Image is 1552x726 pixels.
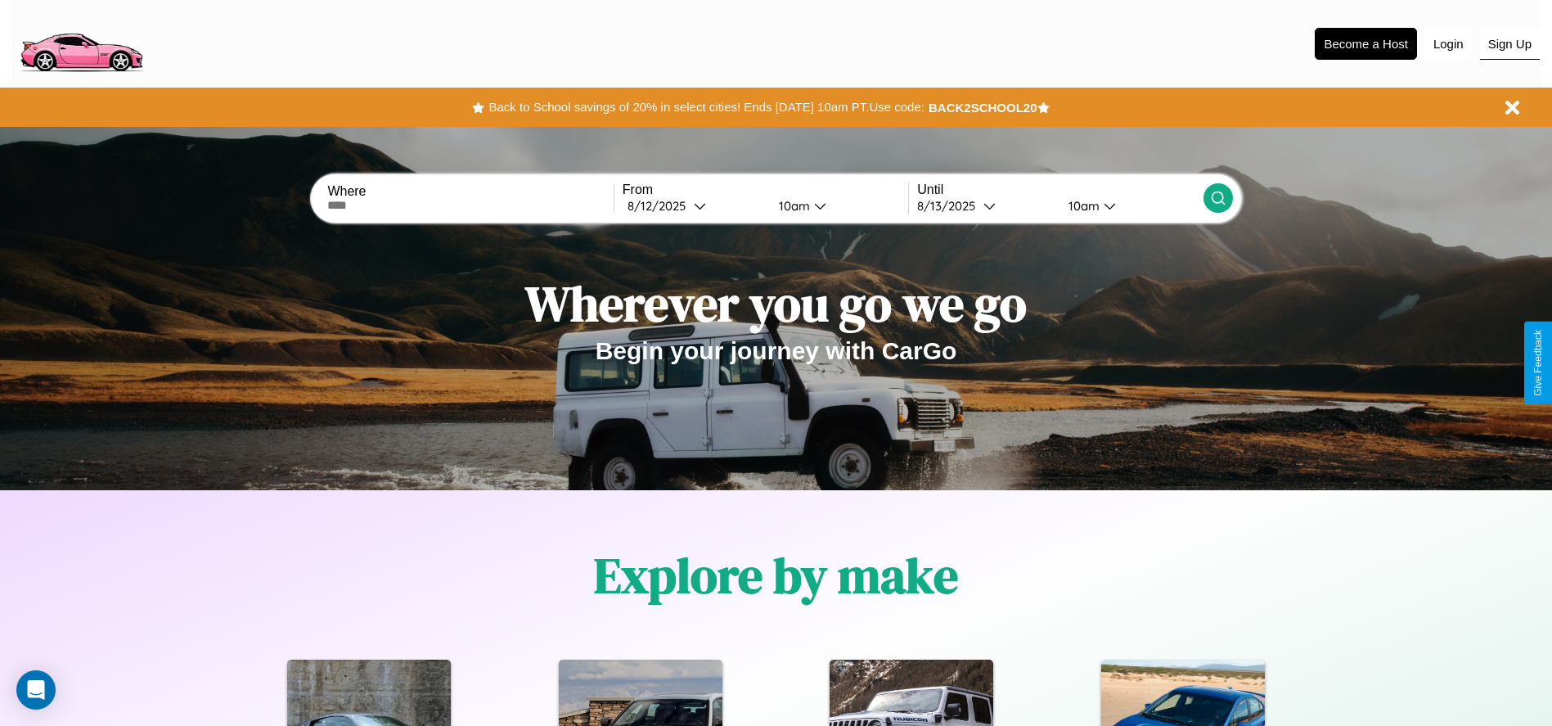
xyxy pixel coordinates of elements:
[1532,330,1544,396] div: Give Feedback
[1315,28,1417,60] button: Become a Host
[628,198,694,214] div: 8 / 12 / 2025
[929,101,1037,115] b: BACK2SCHOOL20
[917,198,983,214] div: 8 / 13 / 2025
[484,96,928,119] button: Back to School savings of 20% in select cities! Ends [DATE] 10am PT.Use code:
[1060,198,1104,214] div: 10am
[623,197,766,214] button: 8/12/2025
[1055,197,1203,214] button: 10am
[771,198,814,214] div: 10am
[766,197,909,214] button: 10am
[917,183,1203,197] label: Until
[16,670,56,710] div: Open Intercom Messenger
[1480,29,1540,60] button: Sign Up
[12,8,150,76] img: logo
[327,184,613,199] label: Where
[623,183,908,197] label: From
[1425,29,1472,59] button: Login
[594,542,958,609] h1: Explore by make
